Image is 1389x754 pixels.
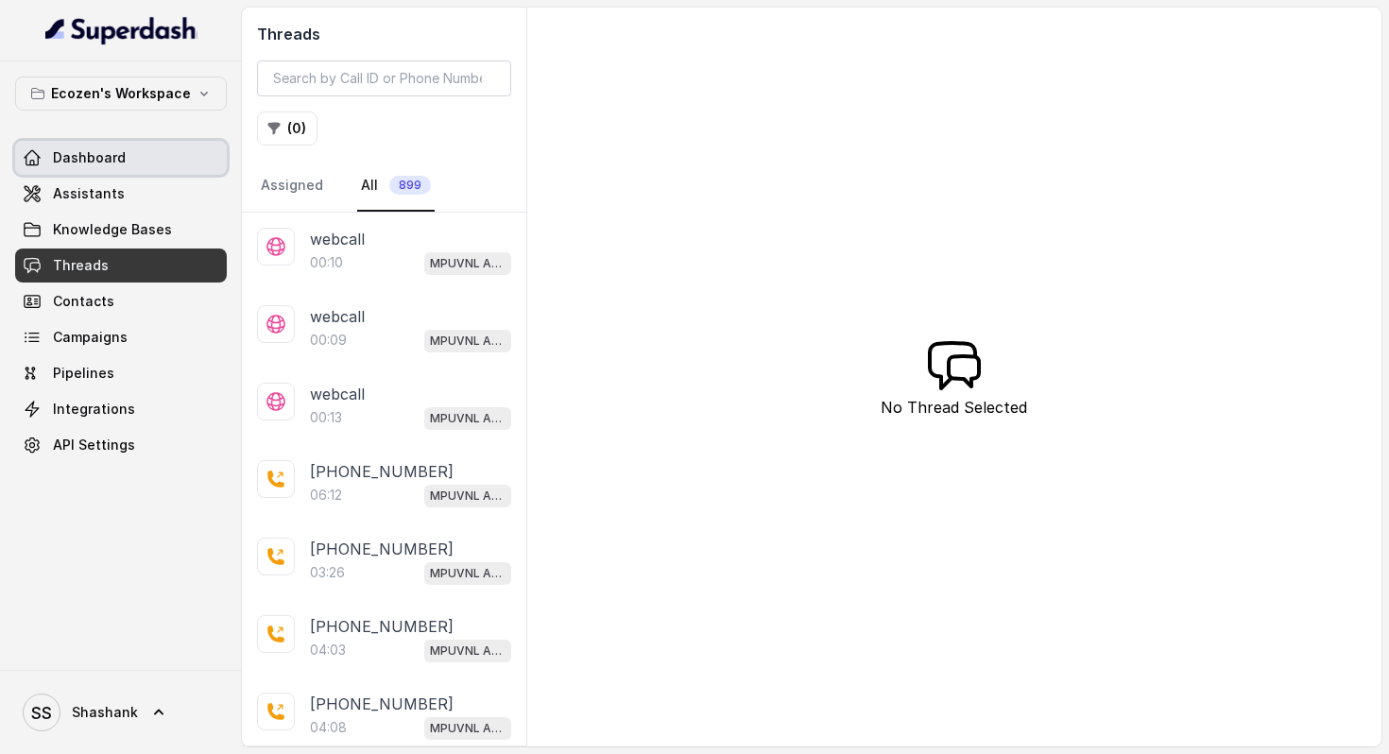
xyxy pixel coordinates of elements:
[72,703,138,722] span: Shashank
[310,408,342,427] p: 00:13
[15,320,227,354] a: Campaigns
[15,392,227,426] a: Integrations
[257,60,511,96] input: Search by Call ID or Phone Number
[310,228,365,250] p: webcall
[257,161,511,212] nav: Tabs
[257,111,317,146] button: (0)
[257,23,511,45] h2: Threads
[430,719,506,738] p: MPUVNL Assistant
[310,563,345,582] p: 03:26
[53,220,172,239] span: Knowledge Bases
[310,331,347,350] p: 00:09
[310,641,346,660] p: 04:03
[53,400,135,419] span: Integrations
[15,248,227,283] a: Threads
[430,254,506,273] p: MPUVNL Assistant
[430,409,506,428] p: MPUVNL Assistant
[310,615,454,638] p: [PHONE_NUMBER]
[15,356,227,390] a: Pipelines
[310,383,365,405] p: webcall
[15,77,227,111] button: Ecozen's Workspace
[53,256,109,275] span: Threads
[15,177,227,211] a: Assistants
[15,213,227,247] a: Knowledge Bases
[310,253,343,272] p: 00:10
[310,305,365,328] p: webcall
[53,292,114,311] span: Contacts
[53,364,114,383] span: Pipelines
[430,642,506,660] p: MPUVNL Assistant
[881,396,1027,419] p: No Thread Selected
[15,428,227,462] a: API Settings
[15,284,227,318] a: Contacts
[51,82,191,105] p: Ecozen's Workspace
[310,538,454,560] p: [PHONE_NUMBER]
[15,686,227,739] a: Shashank
[310,693,454,715] p: [PHONE_NUMBER]
[310,718,347,737] p: 04:08
[430,564,506,583] p: MPUVNL Assistant
[53,328,128,347] span: Campaigns
[15,141,227,175] a: Dashboard
[53,184,125,203] span: Assistants
[310,486,342,505] p: 06:12
[31,703,52,723] text: SS
[310,460,454,483] p: [PHONE_NUMBER]
[45,15,197,45] img: light.svg
[430,487,506,506] p: MPUVNL Assistant
[257,161,327,212] a: Assigned
[357,161,435,212] a: All899
[53,148,126,167] span: Dashboard
[53,436,135,454] span: API Settings
[430,332,506,351] p: MPUVNL Assistant
[389,176,431,195] span: 899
